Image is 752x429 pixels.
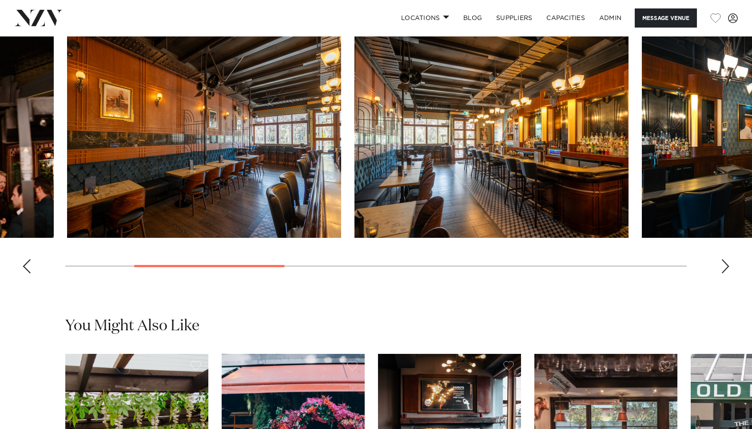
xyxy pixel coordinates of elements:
a: ADMIN [592,8,629,28]
h2: You Might Also Like [65,316,199,336]
swiper-slide: 2 / 9 [67,36,341,238]
a: BLOG [456,8,489,28]
a: SUPPLIERS [489,8,539,28]
swiper-slide: 3 / 9 [354,36,629,238]
img: nzv-logo.png [14,10,63,26]
a: Capacities [539,8,592,28]
a: Locations [394,8,456,28]
button: Message Venue [635,8,697,28]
